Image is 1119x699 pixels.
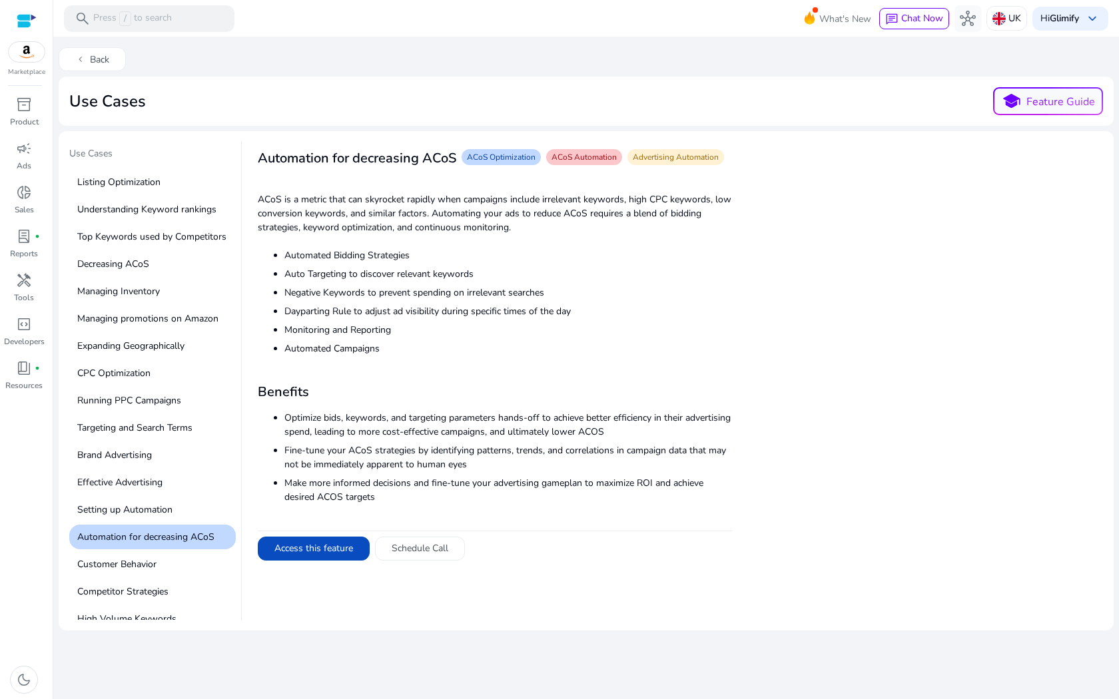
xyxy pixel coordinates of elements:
span: lab_profile [16,228,32,244]
p: Running PPC Campaigns [69,388,236,413]
p: Brand Advertising [69,443,236,467]
button: Access this feature [258,537,370,561]
p: Automation for decreasing ACoS [69,525,236,549]
p: Feature Guide [1026,94,1095,110]
p: Sales [15,204,34,216]
span: chat [885,13,899,26]
p: Expanding Geographically [69,334,236,358]
span: hub [960,11,976,27]
p: High Volume Keywords [69,606,236,631]
p: Effective Advertising [69,470,236,495]
button: hub [954,5,981,32]
p: Top Keywords used by Competitors [69,224,236,249]
img: uk.svg [992,12,1006,25]
b: Glimify [1050,12,1079,25]
p: Decreasing ACoS [69,252,236,276]
h3: Automation for decreasing ACoS [258,150,456,166]
p: Use Cases [69,146,236,166]
p: Product [10,116,39,128]
span: search [75,11,91,27]
p: Hi [1040,14,1079,23]
span: fiber_manual_record [35,365,40,371]
span: ACoS Optimization [467,152,536,162]
p: ACoS is a metric that can skyrocket rapidly when campaigns include irrelevant keywords, high CPC ... [258,192,732,234]
p: Reports [10,248,38,260]
li: Make more informed decisions and fine-tune your advertising gameplan to maximize ROI and achieve ... [284,476,732,504]
span: fiber_manual_record [35,234,40,239]
li: Negative Keywords to prevent spending on irrelevant searches [284,286,732,300]
span: code_blocks [16,316,32,332]
span: donut_small [16,184,32,200]
span: chevron_left [75,54,86,65]
span: What's New [819,7,871,31]
span: campaign [16,140,32,156]
span: / [119,11,131,26]
button: Schedule Call [375,537,465,561]
span: ACoS Automation [552,152,617,162]
span: inventory_2 [16,97,32,113]
p: Managing promotions on Amazon [69,306,236,331]
p: CPC Optimization [69,361,236,385]
li: Fine-tune your ACoS strategies by identifying patterns, trends, and correlations in campaign data... [284,443,732,471]
li: Dayparting Rule to adjust ad visibility during specific times of the day [284,304,732,318]
p: Press to search [93,11,172,26]
button: chevron_leftBack [59,47,126,71]
p: Marketplace [8,67,45,77]
p: Setting up Automation [69,497,236,522]
span: Chat Now [901,12,943,25]
iframe: YouTube video player [748,174,1087,364]
li: Monitoring and Reporting [284,323,732,337]
img: amazon.svg [9,42,45,62]
span: handyman [16,272,32,288]
span: book_4 [16,360,32,376]
p: Developers [4,336,45,348]
p: Competitor Strategies [69,579,236,604]
button: chatChat Now [879,8,949,29]
button: schoolFeature Guide [993,87,1103,115]
p: Tools [14,292,34,304]
li: Automated Bidding Strategies [284,248,732,262]
p: Managing Inventory [69,279,236,304]
p: Understanding Keyword rankings [69,197,236,222]
span: school [1002,92,1021,111]
li: Auto Targeting to discover relevant keywords [284,267,732,281]
li: Optimize bids, keywords, and targeting parameters hands-off to achieve better efficiency in their... [284,411,732,439]
li: Automated Campaigns [284,342,732,355]
p: UK [1008,7,1021,30]
h3: Benefits [258,384,732,400]
span: keyboard_arrow_down [1084,11,1100,27]
p: Listing Optimization [69,170,236,194]
span: dark_mode [16,672,32,688]
h2: Use Cases [69,92,146,111]
p: Resources [5,379,43,391]
p: Ads [17,160,31,172]
p: Targeting and Search Terms [69,415,236,440]
span: Advertising Automation [633,152,719,162]
p: Customer Behavior [69,552,236,577]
